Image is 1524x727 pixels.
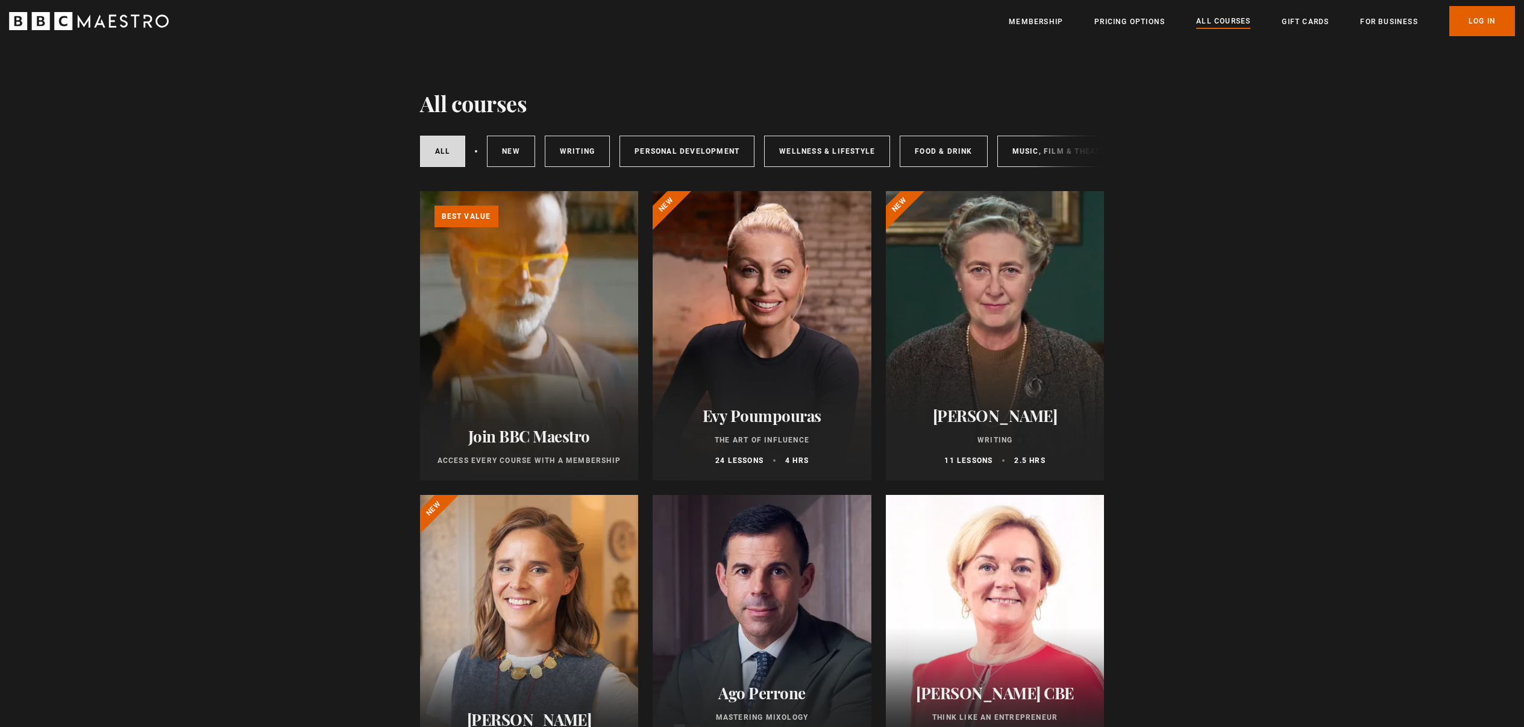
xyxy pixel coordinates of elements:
[545,136,610,167] a: Writing
[1360,16,1417,28] a: For business
[667,712,857,723] p: Mastering Mixology
[764,136,890,167] a: Wellness & Lifestyle
[785,455,809,466] p: 4 hrs
[420,90,527,116] h1: All courses
[1009,6,1515,36] nav: Primary
[653,191,871,480] a: Evy Poumpouras The Art of Influence 24 lessons 4 hrs New
[900,712,1090,723] p: Think Like an Entrepreneur
[667,435,857,445] p: The Art of Influence
[420,136,466,167] a: All
[1094,16,1165,28] a: Pricing Options
[619,136,754,167] a: Personal Development
[434,206,498,227] p: Best value
[900,406,1090,425] h2: [PERSON_NAME]
[900,684,1090,702] h2: [PERSON_NAME] CBE
[997,136,1126,167] a: Music, Film & Theatre
[900,136,987,167] a: Food & Drink
[1196,15,1250,28] a: All Courses
[1014,455,1045,466] p: 2.5 hrs
[715,455,764,466] p: 24 lessons
[1009,16,1063,28] a: Membership
[944,455,992,466] p: 11 lessons
[667,406,857,425] h2: Evy Poumpouras
[9,12,169,30] svg: BBC Maestro
[487,136,535,167] a: New
[900,435,1090,445] p: Writing
[667,684,857,702] h2: Ago Perrone
[1449,6,1515,36] a: Log In
[886,191,1105,480] a: [PERSON_NAME] Writing 11 lessons 2.5 hrs New
[1282,16,1329,28] a: Gift Cards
